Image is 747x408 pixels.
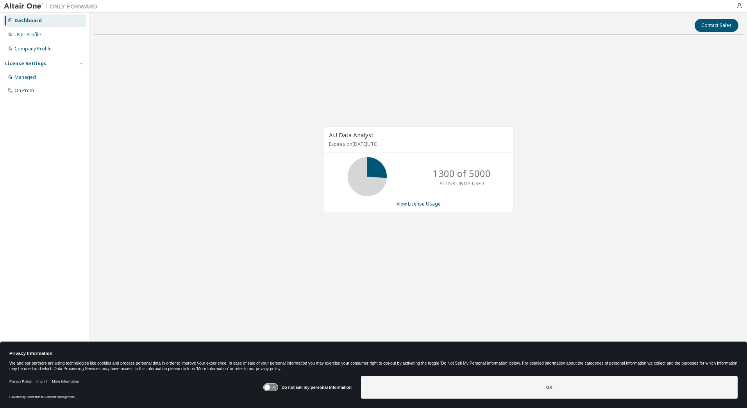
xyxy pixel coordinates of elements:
p: ALTAIR UNITS USED [440,180,484,187]
div: User Profile [14,32,41,38]
div: On Prem [14,88,34,94]
span: AU Data Analyst [329,131,373,139]
button: Contact Sales [695,19,738,32]
div: License Settings [5,61,46,67]
a: View License Usage [397,200,441,207]
div: Dashboard [14,18,42,24]
p: 1300 of 5000 [433,167,491,180]
p: Expires on [DATE] UTC [329,141,506,147]
img: Altair One [4,2,102,10]
div: Managed [14,74,36,81]
div: Company Profile [14,46,52,52]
